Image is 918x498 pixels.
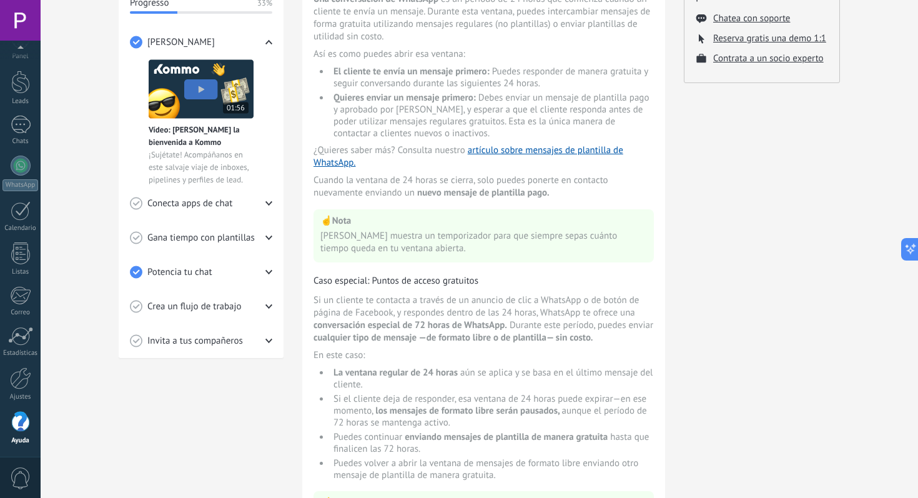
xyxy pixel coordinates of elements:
[330,367,654,391] li: aún se aplica y se basa en el último mensaje del cliente.
[330,457,654,481] li: Puedes volver a abrir la ventana de mensajes de formato libre enviando otro mensaje de plantilla ...
[2,97,39,106] div: Leads
[2,393,39,401] div: Ajustes
[2,224,39,232] div: Calendario
[313,144,654,169] span: ¿Quieres saber más? Consulta nuestro
[320,215,647,227] p: ☝️ Nota
[330,92,654,139] li: Debes enviar un mensaje de plantilla pago y aprobado por [PERSON_NAME], y esperar a que el client...
[313,144,623,169] a: artículo sobre mensajes de plantilla de WhatsApp.
[313,319,507,331] span: conversación especial de 72 horas de WhatsApp.
[713,12,790,24] button: Chatea con soporte
[2,137,39,146] div: Chats
[417,187,550,199] span: nuevo mensaje de plantilla pago.
[2,268,39,276] div: Listas
[2,437,39,445] div: Ayuda
[313,294,654,344] span: Si un cliente te contacta a través de un anuncio de clic a WhatsApp o de botón de página de Faceb...
[405,431,608,443] span: enviando mensajes de plantilla de manera gratuita
[149,124,254,149] span: Vídeo: [PERSON_NAME] la bienvenida a Kommo
[333,367,458,379] span: La ventana regular de 24 horas
[375,405,561,417] span: los mensajes de formato libre serán pausados,
[313,275,654,287] h3: Caso especial: Puntos de acceso gratuitos
[147,301,242,313] span: Crea un flujo de trabajo
[147,266,212,279] span: Potencia tu chat
[2,309,39,317] div: Correo
[147,232,255,244] span: Gana tiempo con plantillas
[2,349,39,357] div: Estadísticas
[713,32,826,44] button: Reserva gratis una demo 1:1
[330,66,654,89] li: Puedes responder de manera gratuita y seguir conversando durante las siguientes 24 horas.
[147,197,232,210] span: Conecta apps de chat
[2,179,38,191] div: WhatsApp
[149,149,254,186] span: ¡Sujétate! Acompáñanos en este salvaje viaje de inboxes, pipelines y perfiles de lead.
[313,332,593,344] span: cualquier tipo de mensaje —de formato libre o de plantilla— sin costo.
[320,230,647,255] span: [PERSON_NAME] muestra un temporizador para que siempre sepas cuánto tiempo queda en tu ventana ab...
[313,349,654,362] span: En este caso:
[313,48,654,61] span: Así es como puedes abrir esa ventana:
[313,174,654,199] span: Cuando la ventana de 24 horas se cierra, solo puedes ponerte en contacto nuevamente enviando un
[330,431,654,455] li: Puedes continuar hasta que finalicen las 72 horas.
[149,59,254,119] img: Meet video
[330,393,654,429] li: Si el cliente deja de responder, esa ventana de 24 horas puede expirar—en ese momento, aunque el ...
[147,36,215,49] span: [PERSON_NAME]
[333,92,476,104] span: Quieres enviar un mensaje primero:
[713,52,824,64] button: Contrata a un socio experto
[333,66,490,77] span: El cliente te envía un mensaje primero:
[147,335,243,347] span: Invita a tus compañeros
